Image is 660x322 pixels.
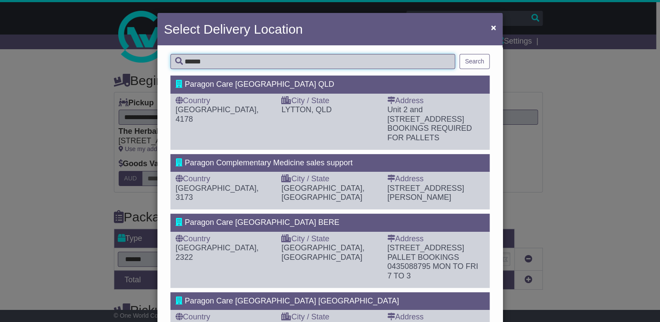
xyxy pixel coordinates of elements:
[185,80,334,88] span: Paragon Care [GEOGRAPHIC_DATA] QLD
[185,158,352,167] span: Paragon Complementary Medicine sales support
[387,234,484,244] div: Address
[491,22,496,32] span: ×
[459,54,490,69] button: Search
[176,234,273,244] div: Country
[487,19,500,36] button: Close
[281,105,331,114] span: LYTTON, QLD
[387,124,472,142] span: BOOKINGS REQUIRED FOR PALLETS
[281,184,364,202] span: [GEOGRAPHIC_DATA], [GEOGRAPHIC_DATA]
[387,313,484,322] div: Address
[164,19,303,39] h4: Select Delivery Location
[176,313,273,322] div: Country
[281,243,364,262] span: [GEOGRAPHIC_DATA], [GEOGRAPHIC_DATA]
[281,234,378,244] div: City / State
[185,297,399,305] span: Paragon Care [GEOGRAPHIC_DATA] [GEOGRAPHIC_DATA]
[387,243,464,252] span: [STREET_ADDRESS]
[176,174,273,184] div: Country
[176,96,273,106] div: Country
[281,96,378,106] div: City / State
[387,96,484,106] div: Address
[387,105,464,123] span: Unit 2 and [STREET_ADDRESS]
[387,174,484,184] div: Address
[176,105,258,123] span: [GEOGRAPHIC_DATA], 4178
[185,218,339,227] span: Paragon Care [GEOGRAPHIC_DATA] BERE
[176,184,258,202] span: [GEOGRAPHIC_DATA], 3173
[387,253,478,280] span: PALLET BOOKINGS 0435088795 MON TO FRI 7 TO 3
[281,174,378,184] div: City / State
[387,184,464,202] span: [STREET_ADDRESS][PERSON_NAME]
[176,243,258,262] span: [GEOGRAPHIC_DATA], 2322
[281,313,378,322] div: City / State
